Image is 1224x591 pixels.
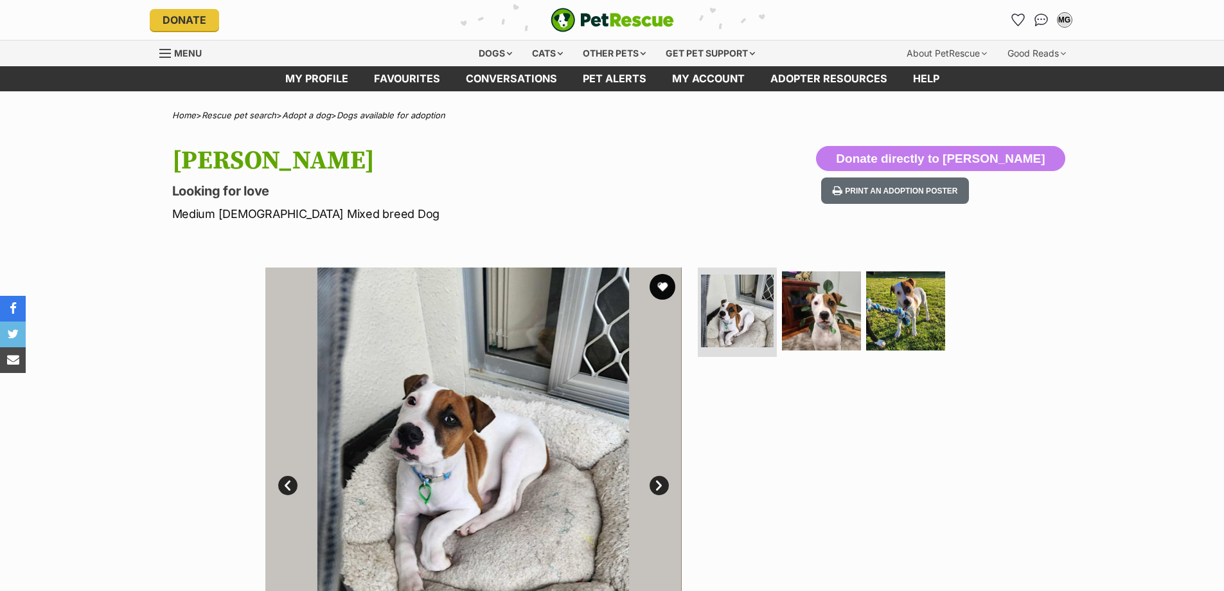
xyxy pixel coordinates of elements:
img: logo-e224e6f780fb5917bec1dbf3a21bbac754714ae5b6737aabdf751b685950b380.svg [551,8,674,32]
button: My account [1054,10,1075,30]
button: favourite [650,274,675,300]
a: Pet alerts [570,66,659,91]
div: > > > [140,111,1085,120]
a: My account [659,66,758,91]
div: Dogs [470,41,521,66]
a: My profile [272,66,361,91]
img: Photo of Kyzer [782,271,861,350]
a: Menu [159,41,211,64]
a: Rescue pet search [202,110,276,120]
a: Favourites [361,66,453,91]
span: Menu [174,48,202,59]
a: Dogs available for adoption [337,110,445,120]
div: Cats [523,41,572,66]
div: About PetRescue [898,41,996,66]
button: Print an adoption poster [821,177,969,204]
a: Next [650,476,669,495]
ul: Account quick links [1008,10,1075,30]
a: Home [172,110,196,120]
button: Donate directly to [PERSON_NAME] [816,146,1065,172]
a: PetRescue [551,8,674,32]
a: Favourites [1008,10,1029,30]
a: Prev [278,476,297,495]
p: Medium [DEMOGRAPHIC_DATA] Mixed breed Dog [172,205,716,223]
a: Adopt a dog [282,110,331,120]
div: MG [1058,14,1071,26]
div: Get pet support [657,41,764,66]
p: Looking for love [172,182,716,200]
a: conversations [453,66,570,91]
img: Photo of Kyzer [866,271,945,350]
img: Photo of Kyzer [701,275,774,347]
a: Help [900,66,952,91]
a: Adopter resources [758,66,900,91]
div: Good Reads [998,41,1075,66]
div: Other pets [574,41,655,66]
h1: [PERSON_NAME] [172,146,716,176]
a: Donate [150,9,219,31]
a: Conversations [1031,10,1052,30]
img: chat-41dd97257d64d25036548639549fe6c8038ab92f7586957e7f3b1b290dea8141.svg [1034,14,1048,26]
